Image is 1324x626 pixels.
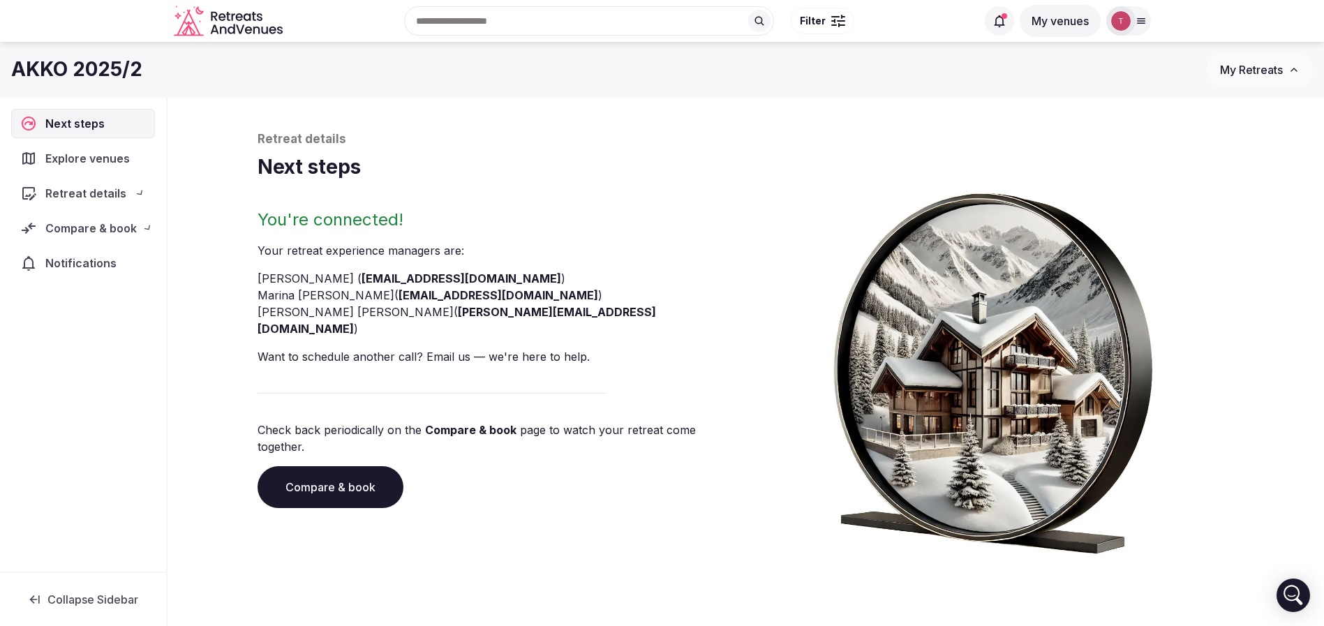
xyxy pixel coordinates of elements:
[11,109,155,138] a: Next steps
[791,8,854,34] button: Filter
[45,255,122,271] span: Notifications
[47,593,138,606] span: Collapse Sidebar
[258,305,656,336] a: [PERSON_NAME][EMAIL_ADDRESS][DOMAIN_NAME]
[1020,5,1101,37] button: My venues
[258,242,741,259] p: Your retreat experience manager s are :
[808,181,1179,554] img: Winter chalet retreat in picture frame
[45,150,135,167] span: Explore venues
[258,422,741,455] p: Check back periodically on the page to watch your retreat come together.
[174,6,285,37] svg: Retreats and Venues company logo
[258,131,1235,148] p: Retreat details
[425,423,516,437] a: Compare & book
[258,287,741,304] li: Marina [PERSON_NAME] ( )
[258,270,741,287] li: [PERSON_NAME] ( )
[1111,11,1131,31] img: Thiago Martins
[258,154,1235,181] h1: Next steps
[258,209,741,231] h2: You're connected!
[11,248,155,278] a: Notifications
[11,584,155,615] button: Collapse Sidebar
[45,115,110,132] span: Next steps
[258,348,741,365] p: Want to schedule another call? Email us — we're here to help.
[11,144,155,173] a: Explore venues
[174,6,285,37] a: Visit the homepage
[258,466,403,508] a: Compare & book
[1277,579,1310,612] div: Open Intercom Messenger
[258,304,741,337] li: [PERSON_NAME] [PERSON_NAME] ( )
[399,288,598,302] a: [EMAIL_ADDRESS][DOMAIN_NAME]
[45,220,137,237] span: Compare & book
[1220,63,1283,77] span: My Retreats
[45,185,126,202] span: Retreat details
[1020,14,1101,28] a: My venues
[800,14,826,28] span: Filter
[362,271,561,285] a: [EMAIL_ADDRESS][DOMAIN_NAME]
[11,56,142,83] h1: AKKO 2025/2
[1207,52,1313,87] button: My Retreats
